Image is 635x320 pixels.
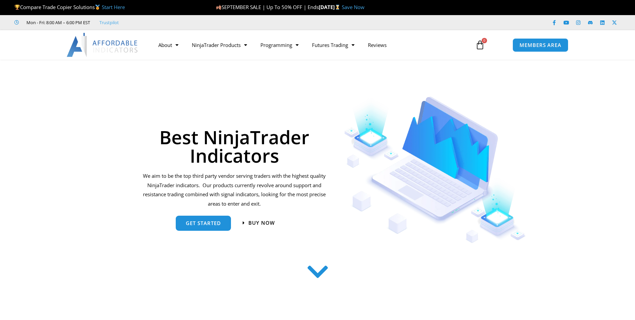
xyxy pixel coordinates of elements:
[67,33,139,57] img: LogoAI | Affordable Indicators – NinjaTrader
[335,5,340,10] img: ⌛
[342,4,365,10] a: Save Now
[152,37,468,53] nav: Menu
[319,4,342,10] strong: [DATE]
[482,38,487,43] span: 0
[14,4,125,10] span: Compare Trade Copier Solutions
[186,221,221,226] span: get started
[512,38,568,52] a: MEMBERS AREA
[142,171,327,209] p: We aim to be the top third party vendor serving traders with the highest quality NinjaTrader indi...
[520,43,561,48] span: MEMBERS AREA
[344,97,526,243] img: Indicators 1 | Affordable Indicators – NinjaTrader
[176,216,231,231] a: get started
[15,5,20,10] img: 🏆
[99,18,119,26] a: Trustpilot
[465,35,495,55] a: 0
[254,37,305,53] a: Programming
[142,128,327,165] h1: Best NinjaTrader Indicators
[216,4,319,10] span: SEPTEMBER SALE | Up To 50% OFF | Ends
[95,5,100,10] img: 🥇
[216,5,221,10] img: 🍂
[361,37,393,53] a: Reviews
[152,37,185,53] a: About
[185,37,254,53] a: NinjaTrader Products
[248,220,275,225] span: Buy now
[243,220,275,225] a: Buy now
[25,18,90,26] span: Mon - Fri: 8:00 AM – 6:00 PM EST
[305,37,361,53] a: Futures Trading
[102,4,125,10] a: Start Here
